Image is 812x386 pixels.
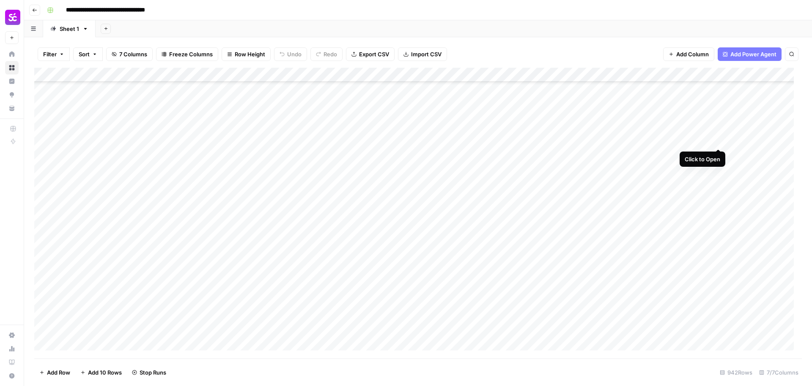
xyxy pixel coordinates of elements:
div: 7/7 Columns [756,366,802,379]
button: Export CSV [346,47,395,61]
div: Click to Open [685,155,720,163]
span: Add 10 Rows [88,368,122,377]
a: Usage [5,342,19,356]
button: Freeze Columns [156,47,218,61]
span: Add Row [47,368,70,377]
div: 942 Rows [716,366,756,379]
a: Learning Hub [5,356,19,369]
button: Undo [274,47,307,61]
span: Export CSV [359,50,389,58]
button: Stop Runs [127,366,171,379]
span: Sort [79,50,90,58]
a: Sheet 1 [43,20,96,37]
img: Smartcat Logo [5,10,20,25]
button: Add Power Agent [718,47,782,61]
a: Your Data [5,102,19,115]
button: Row Height [222,47,271,61]
button: Add Column [663,47,714,61]
button: Redo [310,47,343,61]
button: 7 Columns [106,47,153,61]
span: Row Height [235,50,265,58]
div: Sheet 1 [60,25,79,33]
button: Import CSV [398,47,447,61]
a: Home [5,47,19,61]
span: Stop Runs [140,368,166,377]
a: Insights [5,74,19,88]
a: Settings [5,328,19,342]
span: Import CSV [411,50,442,58]
button: Workspace: Smartcat [5,7,19,28]
button: Add Row [34,366,75,379]
span: Freeze Columns [169,50,213,58]
a: Opportunities [5,88,19,102]
button: Filter [38,47,70,61]
span: Filter [43,50,57,58]
span: Add Power Agent [730,50,776,58]
button: Add 10 Rows [75,366,127,379]
span: Add Column [676,50,709,58]
button: Help + Support [5,369,19,383]
button: Sort [73,47,103,61]
span: Undo [287,50,302,58]
a: Browse [5,61,19,74]
span: Redo [324,50,337,58]
span: 7 Columns [119,50,147,58]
